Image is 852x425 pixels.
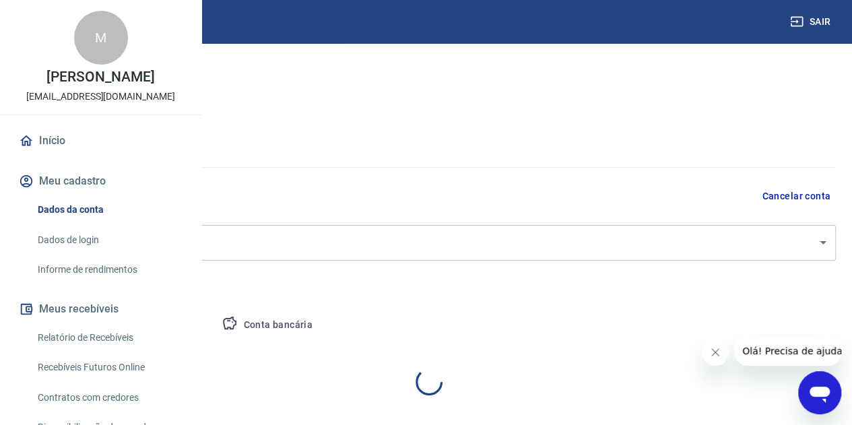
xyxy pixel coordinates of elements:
[787,9,836,34] button: Sair
[32,226,185,254] a: Dados de login
[16,126,185,156] a: Início
[8,9,113,20] span: Olá! Precisa de ajuda?
[16,294,185,324] button: Meus recebíveis
[32,324,185,352] a: Relatório de Recebíveis
[32,354,185,381] a: Recebíveis Futuros Online
[46,70,154,84] p: [PERSON_NAME]
[32,256,185,284] a: Informe de rendimentos
[32,196,185,224] a: Dados da conta
[22,124,836,145] h5: Dados cadastrais
[32,384,185,412] a: Contratos com credores
[734,336,841,366] iframe: Mensagem da empresa
[756,184,836,209] button: Cancelar conta
[211,309,323,341] button: Conta bancária
[22,225,836,261] div: Qi Comunicação e tecnologia ltda
[798,371,841,414] iframe: Botão para abrir a janela de mensagens
[74,11,128,65] div: M
[16,166,185,196] button: Meu cadastro
[702,339,729,366] iframe: Fechar mensagem
[26,90,175,104] p: [EMAIL_ADDRESS][DOMAIN_NAME]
